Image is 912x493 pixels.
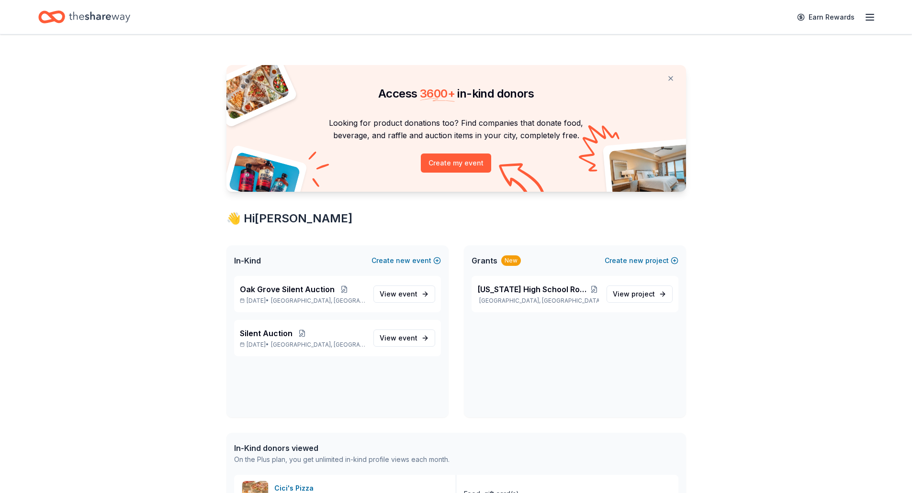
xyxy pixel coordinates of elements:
a: Earn Rewards [791,9,860,26]
button: Createnewevent [372,255,441,266]
div: 👋 Hi [PERSON_NAME] [226,211,686,226]
span: event [398,334,417,342]
span: event [398,290,417,298]
div: On the Plus plan, you get unlimited in-kind profile views each month. [234,454,450,465]
span: Grants [472,255,497,266]
a: View event [373,285,435,303]
div: In-Kind donors viewed [234,442,450,454]
p: [DATE] • [240,297,366,305]
p: [GEOGRAPHIC_DATA], [GEOGRAPHIC_DATA] [477,297,599,305]
span: [US_STATE] High School Rodeo Association Scholarship Fund [477,284,590,295]
span: project [631,290,655,298]
p: Looking for product donations too? Find companies that donate food, beverage, and raffle and auct... [238,117,675,142]
span: Access in-kind donors [378,87,534,100]
span: new [396,255,410,266]
a: View event [373,329,435,347]
img: Pizza [215,59,290,121]
span: In-Kind [234,255,261,266]
span: View [613,288,655,300]
span: View [380,332,417,344]
span: 3600 + [420,87,455,100]
span: new [629,255,643,266]
span: [GEOGRAPHIC_DATA], [GEOGRAPHIC_DATA] [271,341,365,349]
button: Create my event [421,153,491,173]
img: Curvy arrow [499,163,547,199]
span: View [380,288,417,300]
a: View project [607,285,673,303]
button: Createnewproject [605,255,678,266]
span: [GEOGRAPHIC_DATA], [GEOGRAPHIC_DATA] [271,297,365,305]
span: Oak Grove Silent Auction [240,284,335,295]
div: New [501,255,521,266]
span: Silent Auction [240,328,293,339]
a: Home [38,6,130,28]
p: [DATE] • [240,341,366,349]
